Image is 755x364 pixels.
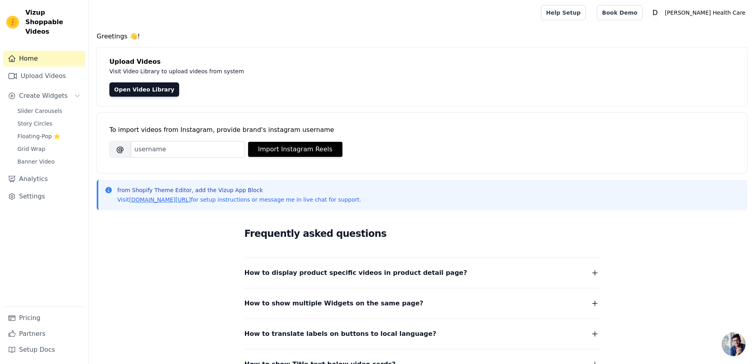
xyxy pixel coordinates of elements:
a: Settings [3,189,85,204]
a: Floating-Pop ⭐ [13,131,85,142]
span: Create Widgets [19,91,68,101]
a: Open chat [722,332,745,356]
button: How to display product specific videos in product detail page? [245,267,600,278]
p: from Shopify Theme Editor, add the Vizup App Block [117,186,361,194]
button: How to show multiple Widgets on the same page? [245,298,600,309]
span: Grid Wrap [17,145,45,153]
h4: Upload Videos [109,57,734,67]
span: Story Circles [17,120,52,128]
button: D [PERSON_NAME] Health Care [649,6,749,20]
a: Open Video Library [109,82,179,97]
button: How to translate labels on buttons to local language? [245,328,600,339]
p: Visit Video Library to upload videos from system [109,67,464,76]
p: Visit for setup instructions or message me in live chat for support. [117,196,361,204]
span: How to translate labels on buttons to local language? [245,328,436,339]
a: Upload Videos [3,68,85,84]
a: Partners [3,326,85,342]
a: Home [3,51,85,67]
span: How to display product specific videos in product detail page? [245,267,467,278]
span: Floating-Pop ⭐ [17,132,60,140]
img: Vizup [6,16,19,29]
input: username [131,141,245,158]
a: Help Setup [541,5,586,20]
a: Slider Carousels [13,105,85,116]
h4: Greetings 👋! [97,32,747,41]
span: Vizup Shoppable Videos [25,8,82,36]
a: Story Circles [13,118,85,129]
a: Analytics [3,171,85,187]
h2: Frequently asked questions [245,226,600,242]
button: Create Widgets [3,88,85,104]
a: Pricing [3,310,85,326]
a: Grid Wrap [13,143,85,154]
span: Banner Video [17,158,55,166]
button: Import Instagram Reels [248,142,342,157]
a: [DOMAIN_NAME][URL] [129,196,191,203]
a: Book Demo [597,5,642,20]
a: Banner Video [13,156,85,167]
a: Setup Docs [3,342,85,358]
text: D [653,9,658,17]
p: [PERSON_NAME] Health Care [661,6,749,20]
div: To import videos from Instagram, provide brand's instagram username [109,125,734,135]
span: How to show multiple Widgets on the same page? [245,298,424,309]
span: @ [109,141,131,158]
span: Slider Carousels [17,107,62,115]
